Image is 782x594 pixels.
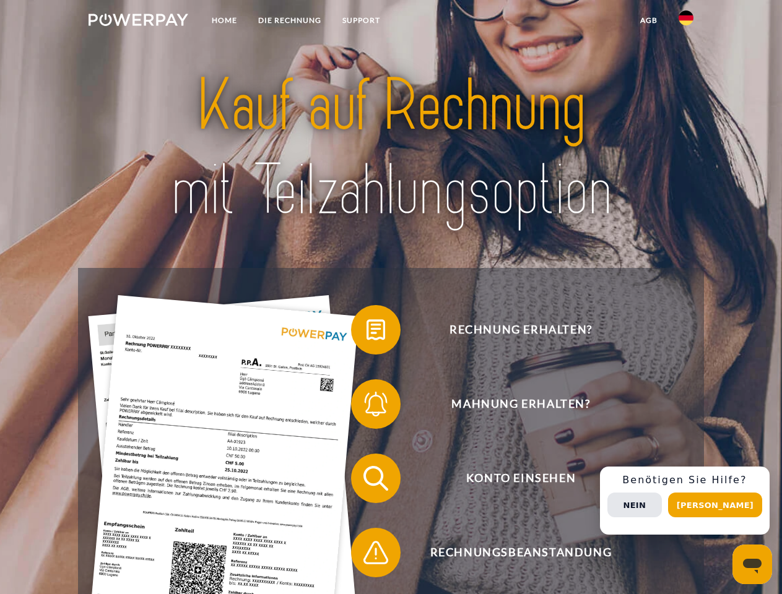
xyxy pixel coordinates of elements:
span: Rechnung erhalten? [369,305,672,355]
img: title-powerpay_de.svg [118,59,664,237]
img: logo-powerpay-white.svg [89,14,188,26]
a: agb [630,9,668,32]
button: Konto einsehen [351,454,673,503]
img: qb_bell.svg [360,389,391,420]
h3: Benötigen Sie Hilfe? [607,474,762,486]
button: [PERSON_NAME] [668,493,762,517]
span: Konto einsehen [369,454,672,503]
img: qb_warning.svg [360,537,391,568]
button: Rechnungsbeanstandung [351,528,673,577]
span: Rechnungsbeanstandung [369,528,672,577]
button: Nein [607,493,662,517]
span: Mahnung erhalten? [369,379,672,429]
img: de [679,11,693,25]
img: qb_bill.svg [360,314,391,345]
button: Mahnung erhalten? [351,379,673,429]
a: Home [201,9,248,32]
iframe: Schaltfläche zum Öffnen des Messaging-Fensters [732,544,772,584]
img: qb_search.svg [360,463,391,494]
a: DIE RECHNUNG [248,9,332,32]
button: Rechnung erhalten? [351,305,673,355]
a: SUPPORT [332,9,391,32]
div: Schnellhilfe [600,467,770,535]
